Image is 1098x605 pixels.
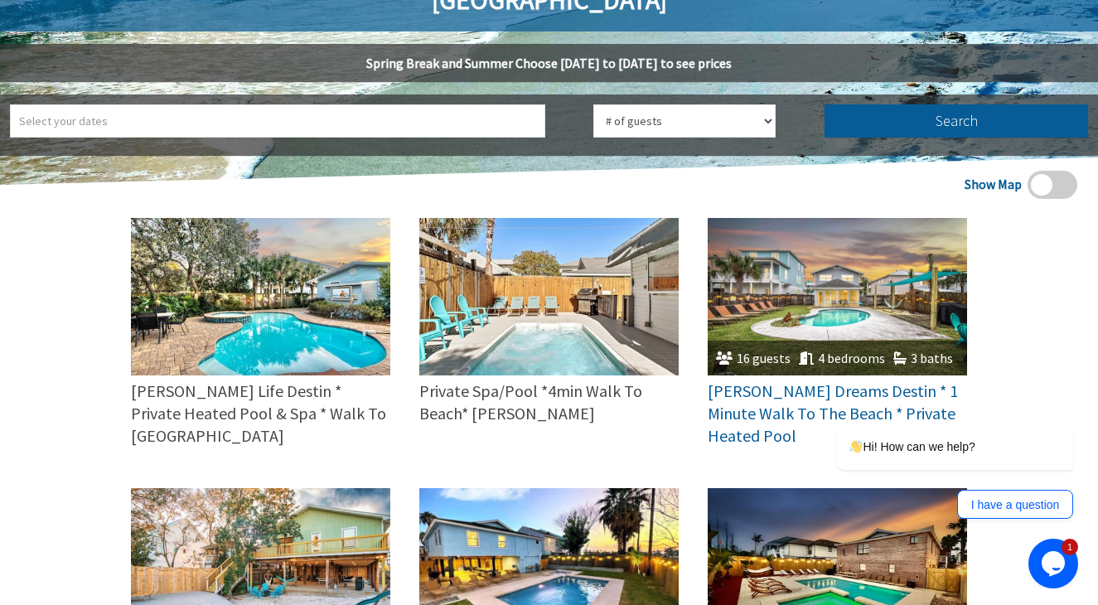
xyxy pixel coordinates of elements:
[825,104,1088,138] button: Search
[708,218,967,375] img: 70bd4656-b10b-4f03-83ad-191ce442ade5.jpeg
[131,218,390,447] a: [PERSON_NAME] Life Destin * Private Heated Pool & Spa * Walk To [GEOGRAPHIC_DATA]
[965,175,1022,193] span: Show Map
[10,104,545,138] input: Select your dates
[419,380,642,423] span: Private Spa/Pool *4min Walk To Beach* [PERSON_NAME]
[131,218,390,375] img: 240c1866-2ff6-42a6-a632-a0da8b4f13be.jpeg
[419,218,679,424] a: Private Spa/Pool *4min Walk To Beach* [PERSON_NAME]
[783,275,1081,530] iframe: chat widget
[1028,539,1081,588] iframe: chat widget
[131,380,386,446] span: [PERSON_NAME] Life Destin * Private Heated Pool & Spa * Walk To [GEOGRAPHIC_DATA]
[708,349,791,367] div: 16 guests
[419,218,679,375] img: 7c92263a-cf49-465a-85fd-c7e2cb01ac41.jpeg
[708,380,958,446] span: [PERSON_NAME] Dreams Destin * 1 Minute Walk To The Beach * Private Heated Pool
[708,218,967,447] a: 16 guests 4 bedrooms 3 baths [PERSON_NAME] Dreams Destin * 1 Minute Walk To The Beach * Private H...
